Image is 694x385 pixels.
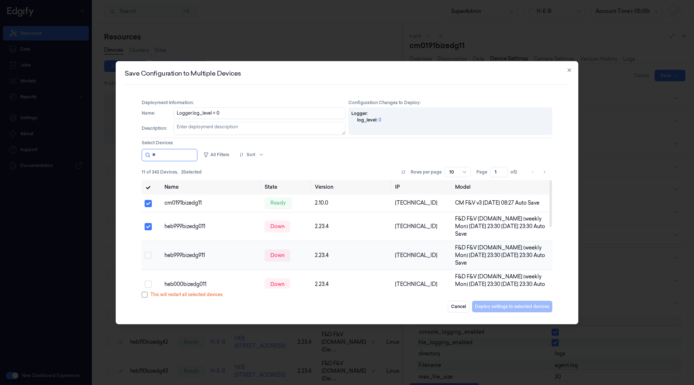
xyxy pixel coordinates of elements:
div: F&D F&V [DOMAIN_NAME] (weekly Mon) [DATE] 23:30 [DATE] 23:30 Auto Save [455,215,549,238]
button: Cancel [448,301,469,312]
span: This will restart all selected devices [150,291,223,298]
h2: Save Configuration to Multiple Devices [125,70,569,77]
div: 2.23.4 [315,252,389,259]
nav: pagination [528,167,549,177]
div: 2.23.4 [315,223,389,230]
label: Description : [142,126,171,131]
th: Name [162,180,262,194]
button: Select row [145,200,152,207]
div: heb999bizedg911 [164,252,259,259]
div: [TECHNICAL_ID] [395,223,449,230]
button: Select row [145,281,152,288]
h4: Deployment Information : [142,99,346,106]
div: 2.23.4 [315,281,389,288]
div: down [265,249,290,261]
button: Select row [145,252,152,259]
div: CM F&V v3 [DATE] 08:27 Auto Save [455,199,549,207]
th: IP [392,180,452,194]
span: 2 Selected [181,169,202,175]
button: Select all [145,184,152,191]
span: Logger : [351,110,368,116]
span: 0 [378,117,381,123]
button: Go to next page [539,167,549,177]
span: of 2 [510,169,522,175]
div: F&D F&V [DOMAIN_NAME] (weekly Mon) [DATE] 23:30 [DATE] 23:30 Auto Save [455,273,549,296]
div: ready [265,197,292,209]
div: down [265,278,290,290]
div: 2.10.0 [315,199,389,207]
div: cm0191bizedg11 [164,199,259,207]
div: heb999bizedg011 [164,223,259,230]
div: F&D F&V [DOMAIN_NAME] (weekly Mon) [DATE] 23:30 [DATE] 23:30 Auto Save [455,244,549,267]
p: Rows per page [411,169,442,175]
h4: Configuration Changes to Deploy : [348,99,552,106]
div: [TECHNICAL_ID] [395,199,449,207]
span: Page [476,169,487,175]
button: Select row [145,223,152,230]
span: 11 of 342 Devices , [142,169,178,175]
th: State [262,180,312,194]
th: Model [452,180,552,194]
span: log_level : [357,117,377,123]
div: heb000bizedg011 [164,281,259,288]
label: Name : [142,111,171,115]
div: down [265,221,290,232]
input: Enter deployment name [173,107,346,119]
th: Version [312,180,392,194]
div: [TECHNICAL_ID] [395,252,449,259]
button: All Filters [200,149,232,161]
h3: Select Devices [142,140,552,146]
div: [TECHNICAL_ID] [395,281,449,288]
